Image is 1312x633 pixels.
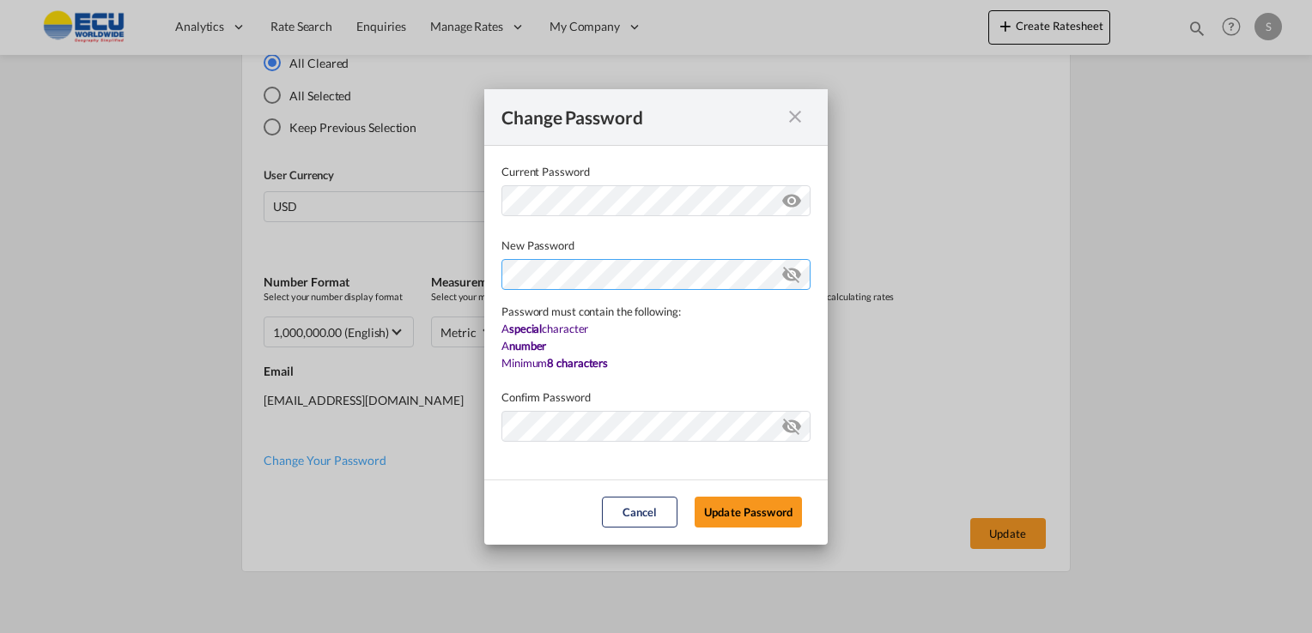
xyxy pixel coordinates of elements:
[781,187,802,208] md-icon: icon-eye-off
[501,303,811,320] div: Password must contain the following:
[547,356,608,370] b: 8 characters
[509,339,546,353] b: number
[509,322,542,335] b: special
[501,354,811,371] div: Minimum
[501,337,811,354] div: A
[781,261,802,281] md-icon: icon-eye-off
[602,497,677,527] button: Cancel
[501,163,811,180] label: Current Password
[501,320,811,337] div: A character
[501,106,780,128] div: Change Password
[501,389,811,406] label: Confirm Password
[484,89,828,545] md-dialog: Current Password ...
[785,106,805,127] md-icon: icon-close fg-AAA8AD cursor
[781,413,802,433] md-icon: icon-eye-off
[695,497,802,527] button: Update Password
[501,237,811,254] label: New Password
